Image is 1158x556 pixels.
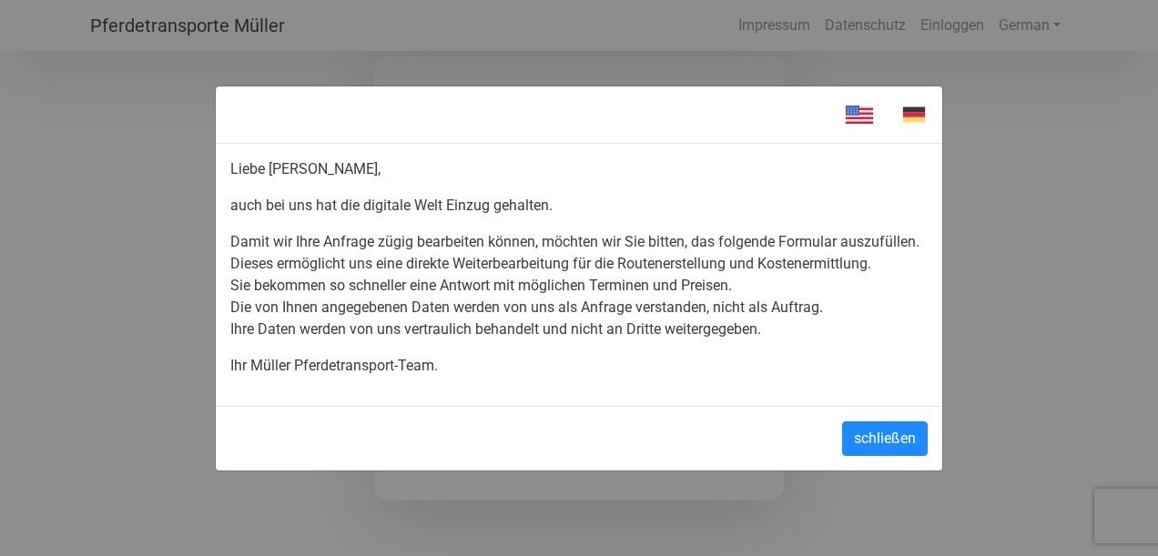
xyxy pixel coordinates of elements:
p: Damit wir Ihre Anfrage zügig bearbeiten können, möchten wir Sie bitten, das folgende Formular aus... [230,231,928,340]
p: Liebe [PERSON_NAME], [230,158,928,180]
p: Ihr Müller Pferdetransport-Team. [230,355,928,377]
img: de [887,101,941,128]
button: schließen [842,421,928,456]
img: en [832,101,887,128]
p: auch bei uns hat die digitale Welt Einzug gehalten. [230,195,928,217]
